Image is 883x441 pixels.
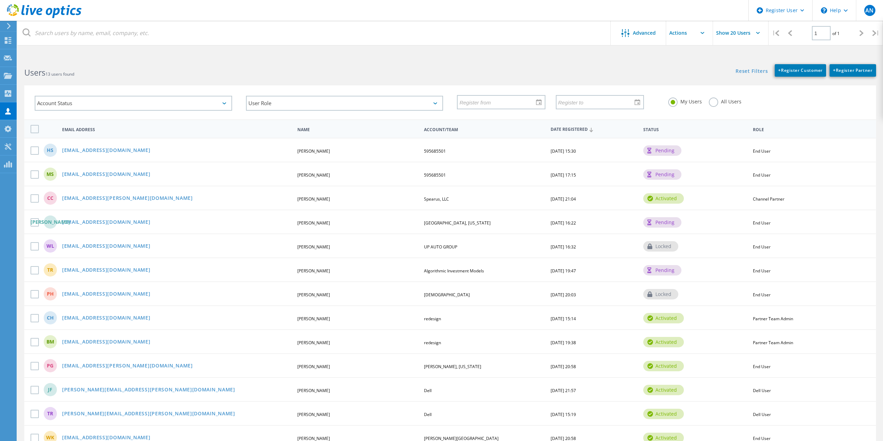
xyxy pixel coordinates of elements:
[736,69,768,75] a: Reset Filters
[46,339,54,344] span: BM
[551,268,576,274] span: [DATE] 19:47
[753,292,771,298] span: End User
[424,128,545,132] span: Account/Team
[668,97,702,104] label: My Users
[297,172,330,178] span: [PERSON_NAME]
[753,412,771,417] span: Dell User
[62,220,151,226] a: [EMAIL_ADDRESS][DOMAIN_NAME]
[424,388,432,393] span: Dell
[47,411,53,416] span: TR
[62,435,151,441] a: [EMAIL_ADDRESS][DOMAIN_NAME]
[424,340,441,346] span: redesign
[865,8,874,13] span: AN
[62,244,151,249] a: [EMAIL_ADDRESS][DOMAIN_NAME]
[753,340,793,346] span: Partner Team Admin
[551,244,576,250] span: [DATE] 16:32
[35,96,232,111] div: Account Status
[62,387,235,393] a: [PERSON_NAME][EMAIL_ADDRESS][PERSON_NAME][DOMAIN_NAME]
[551,388,576,393] span: [DATE] 21:57
[297,220,330,226] span: [PERSON_NAME]
[46,244,54,248] span: WL
[551,220,576,226] span: [DATE] 16:22
[551,172,576,178] span: [DATE] 17:15
[47,196,53,201] span: CC
[24,67,45,78] b: Users
[830,64,876,77] a: +Register Partner
[551,292,576,298] span: [DATE] 20:03
[297,364,330,370] span: [PERSON_NAME]
[753,364,771,370] span: End User
[297,388,330,393] span: [PERSON_NAME]
[297,316,330,322] span: [PERSON_NAME]
[753,388,771,393] span: Dell User
[753,244,771,250] span: End User
[753,268,771,274] span: End User
[47,315,54,320] span: CH
[551,364,576,370] span: [DATE] 20:58
[62,128,291,132] span: Email Address
[246,96,443,111] div: User Role
[297,196,330,202] span: [PERSON_NAME]
[753,128,865,132] span: Role
[424,316,441,322] span: redesign
[643,241,678,252] div: locked
[7,15,82,19] a: Live Optics Dashboard
[643,289,678,299] div: locked
[551,196,576,202] span: [DATE] 21:04
[297,128,418,132] span: Name
[643,265,681,275] div: pending
[753,220,771,226] span: End User
[643,193,684,204] div: activated
[297,340,330,346] span: [PERSON_NAME]
[643,337,684,347] div: activated
[424,268,484,274] span: Algorithmic Investment Models
[551,340,576,346] span: [DATE] 19:38
[62,339,151,345] a: [EMAIL_ADDRESS][DOMAIN_NAME]
[753,316,793,322] span: Partner Team Admin
[832,31,840,36] span: of 1
[297,292,330,298] span: [PERSON_NAME]
[297,244,330,250] span: [PERSON_NAME]
[297,412,330,417] span: [PERSON_NAME]
[424,292,470,298] span: [DEMOGRAPHIC_DATA]
[48,387,52,392] span: JF
[424,244,457,250] span: UP AUTO GROUP
[753,196,784,202] span: Channel Partner
[46,172,54,177] span: MS
[821,7,827,14] svg: \n
[424,364,481,370] span: [PERSON_NAME], [US_STATE]
[643,169,681,180] div: pending
[778,67,781,73] b: +
[62,291,151,297] a: [EMAIL_ADDRESS][DOMAIN_NAME]
[643,361,684,371] div: activated
[62,172,151,178] a: [EMAIL_ADDRESS][DOMAIN_NAME]
[557,95,638,109] input: Register to
[709,97,741,104] label: All Users
[775,64,826,77] a: +Register Customer
[31,220,70,224] span: [PERSON_NAME]
[297,268,330,274] span: [PERSON_NAME]
[46,435,54,440] span: WK
[753,148,771,154] span: End User
[62,411,235,417] a: [PERSON_NAME][EMAIL_ADDRESS][PERSON_NAME][DOMAIN_NAME]
[833,67,873,73] span: Register Partner
[47,148,53,153] span: HS
[424,220,491,226] span: [GEOGRAPHIC_DATA], [US_STATE]
[297,148,330,154] span: [PERSON_NAME]
[551,148,576,154] span: [DATE] 15:30
[62,196,193,202] a: [EMAIL_ADDRESS][PERSON_NAME][DOMAIN_NAME]
[551,412,576,417] span: [DATE] 15:19
[643,409,684,419] div: activated
[753,172,771,178] span: End User
[643,145,681,156] div: pending
[424,172,446,178] span: 595685501
[643,217,681,228] div: pending
[47,363,53,368] span: PG
[62,268,151,273] a: [EMAIL_ADDRESS][DOMAIN_NAME]
[643,313,684,323] div: activated
[62,315,151,321] a: [EMAIL_ADDRESS][DOMAIN_NAME]
[424,196,449,202] span: Spearus, LLC
[47,291,54,296] span: PH
[551,316,576,322] span: [DATE] 15:14
[551,127,637,132] span: Date Registered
